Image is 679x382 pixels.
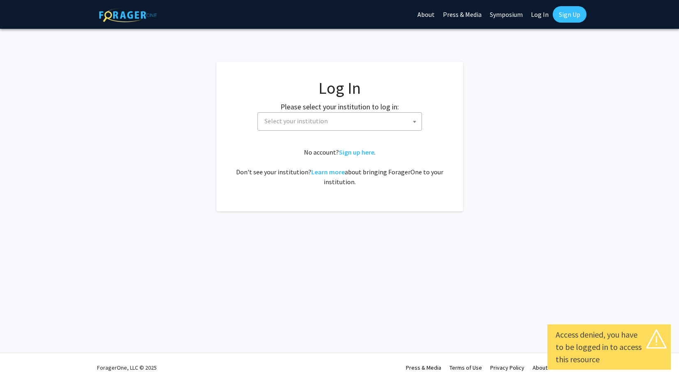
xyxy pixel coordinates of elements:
span: Select your institution [257,112,422,131]
a: Press & Media [406,364,441,371]
div: ForagerOne, LLC © 2025 [97,353,157,382]
img: ForagerOne Logo [99,8,157,22]
a: Sign Up [553,6,586,23]
label: Please select your institution to log in: [280,101,399,112]
a: Privacy Policy [490,364,524,371]
a: About [533,364,547,371]
a: Sign up here [339,148,374,156]
span: Select your institution [264,117,328,125]
div: No account? . Don't see your institution? about bringing ForagerOne to your institution. [233,147,447,187]
span: Select your institution [261,113,422,130]
h1: Log In [233,78,447,98]
div: Access denied, you have to be logged in to access this resource [556,329,663,366]
a: Learn more about bringing ForagerOne to your institution [311,168,345,176]
a: Terms of Use [450,364,482,371]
